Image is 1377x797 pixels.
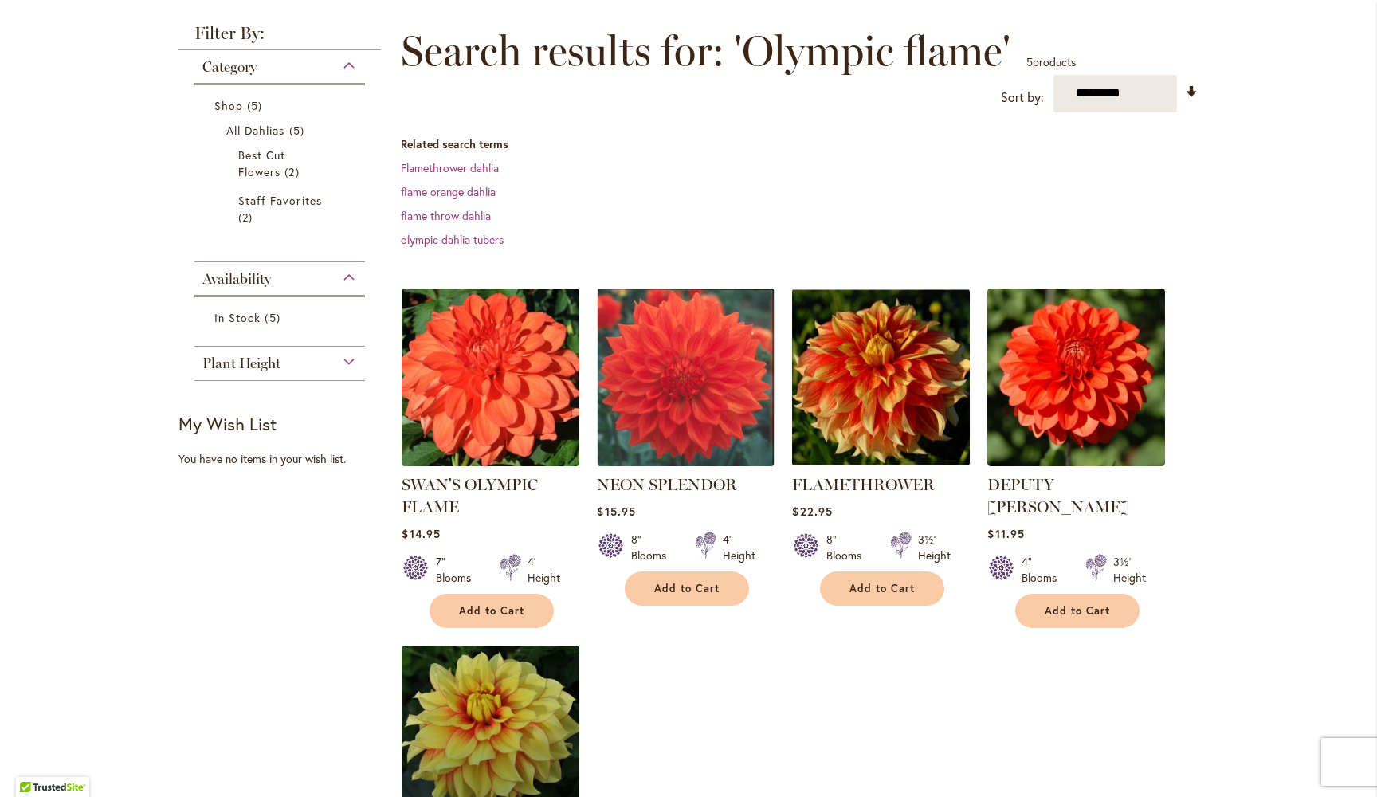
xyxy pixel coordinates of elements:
[597,454,775,469] a: Neon Splendor
[820,571,944,606] button: Add to Cart
[625,571,749,606] button: Add to Cart
[401,136,1198,152] dt: Related search terms
[430,594,554,628] button: Add to Cart
[402,475,538,516] a: SWAN'S OLYMPIC FLAME
[792,504,832,519] span: $22.95
[918,532,951,563] div: 3½' Height
[238,147,285,179] span: Best Cut Flowers
[436,554,481,586] div: 7" Blooms
[792,475,935,494] a: FLAMETHROWER
[792,289,970,466] img: FLAMETHROWER
[247,97,266,114] span: 5
[849,582,915,595] span: Add to Cart
[401,232,504,247] a: olympic dahlia tubers
[202,355,280,372] span: Plant Height
[238,193,322,208] span: Staff Favorites
[402,526,440,541] span: $14.95
[1026,49,1076,75] p: products
[401,27,1010,75] span: Search results for: 'Olympic flame'
[214,97,349,114] a: Shop
[238,147,325,180] a: Best Cut Flowers
[238,209,257,226] span: 2
[528,554,560,586] div: 4' Height
[987,526,1024,541] span: $11.95
[1015,594,1140,628] button: Add to Cart
[289,122,308,139] span: 5
[214,309,349,326] a: In Stock 5
[654,582,720,595] span: Add to Cart
[398,284,584,470] img: Swan's Olympic Flame
[178,412,277,435] strong: My Wish List
[792,454,970,469] a: FLAMETHROWER
[631,532,676,563] div: 8" Blooms
[826,532,871,563] div: 8" Blooms
[1045,604,1110,618] span: Add to Cart
[401,184,496,199] a: flame orange dahlia
[178,25,381,50] strong: Filter By:
[402,454,579,469] a: Swan's Olympic Flame
[597,289,775,466] img: Neon Splendor
[202,270,271,288] span: Availability
[1026,54,1033,69] span: 5
[12,740,57,785] iframe: Launch Accessibility Center
[401,208,491,223] a: flame throw dahlia
[459,604,524,618] span: Add to Cart
[401,160,499,175] a: Flamethrower dahlia
[1022,554,1066,586] div: 4" Blooms
[987,454,1165,469] a: DEPUTY BOB
[265,309,284,326] span: 5
[238,192,325,226] a: Staff Favorites
[226,122,337,139] a: All Dahlias
[284,163,303,180] span: 2
[178,451,391,467] div: You have no items in your wish list.
[597,504,635,519] span: $15.95
[987,475,1129,516] a: DEPUTY [PERSON_NAME]
[214,310,261,325] span: In Stock
[987,289,1165,466] img: DEPUTY BOB
[226,123,285,138] span: All Dahlias
[1001,83,1044,112] label: Sort by:
[202,58,257,76] span: Category
[597,475,737,494] a: NEON SPLENDOR
[1113,554,1146,586] div: 3½' Height
[214,98,243,113] span: Shop
[723,532,755,563] div: 4' Height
